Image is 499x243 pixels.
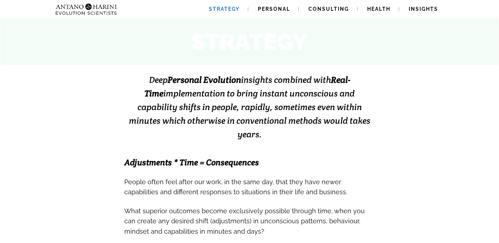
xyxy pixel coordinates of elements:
[308,6,349,12] span: Consulting
[168,74,241,85] strong: Personal Evolution
[367,6,390,12] span: Health
[124,178,347,196] span: People often feel after our work, in the same day, that they have newer capabilities and differen...
[124,207,365,235] span: What superior outcomes become exclusively possible through time, when you can create any desired ...
[124,157,259,168] span: Adjustments * Time = Consequences
[191,28,308,55] strong: STRATEGY
[258,6,290,12] span: Personal
[129,74,370,140] span: Deep insights combined with implementation to bring instant unconscious and capability shifts in ...
[409,6,438,12] span: Insights
[209,6,240,12] span: Strategy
